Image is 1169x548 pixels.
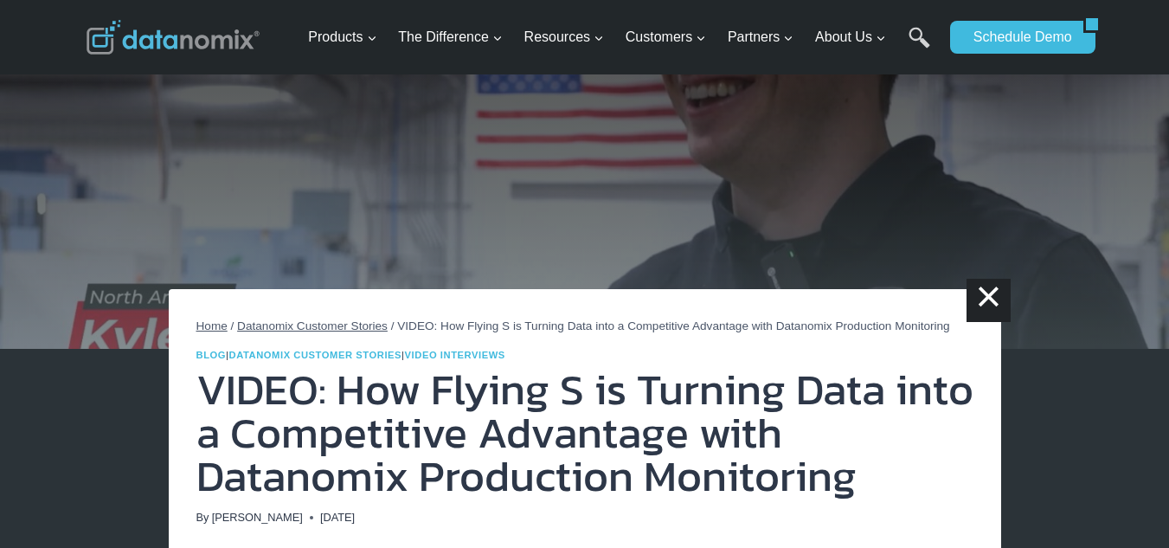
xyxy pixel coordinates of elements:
img: Datanomix [87,20,260,55]
span: Partners [728,26,793,48]
a: × [967,279,1010,322]
a: Datanomix Customer Stories [237,319,388,332]
span: By [196,509,209,526]
span: The Difference [398,26,503,48]
h1: VIDEO: How Flying S is Turning Data into a Competitive Advantage with Datanomix Production Monito... [196,368,973,498]
span: Resources [524,26,604,48]
nav: Breadcrumbs [196,317,973,336]
a: Datanomix Customer Stories [229,350,402,360]
span: / [231,319,234,332]
span: / [391,319,395,332]
span: | | [196,350,505,360]
time: [DATE] [320,509,355,526]
nav: Primary Navigation [301,10,941,66]
a: Blog [196,350,227,360]
span: About Us [815,26,886,48]
a: Video Interviews [405,350,505,360]
span: Customers [626,26,706,48]
a: Schedule Demo [950,21,1083,54]
a: Search [909,27,930,66]
span: VIDEO: How Flying S is Turning Data into a Competitive Advantage with Datanomix Production Monito... [397,319,949,332]
a: [PERSON_NAME] [212,511,303,524]
span: Products [308,26,376,48]
a: Home [196,319,228,332]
